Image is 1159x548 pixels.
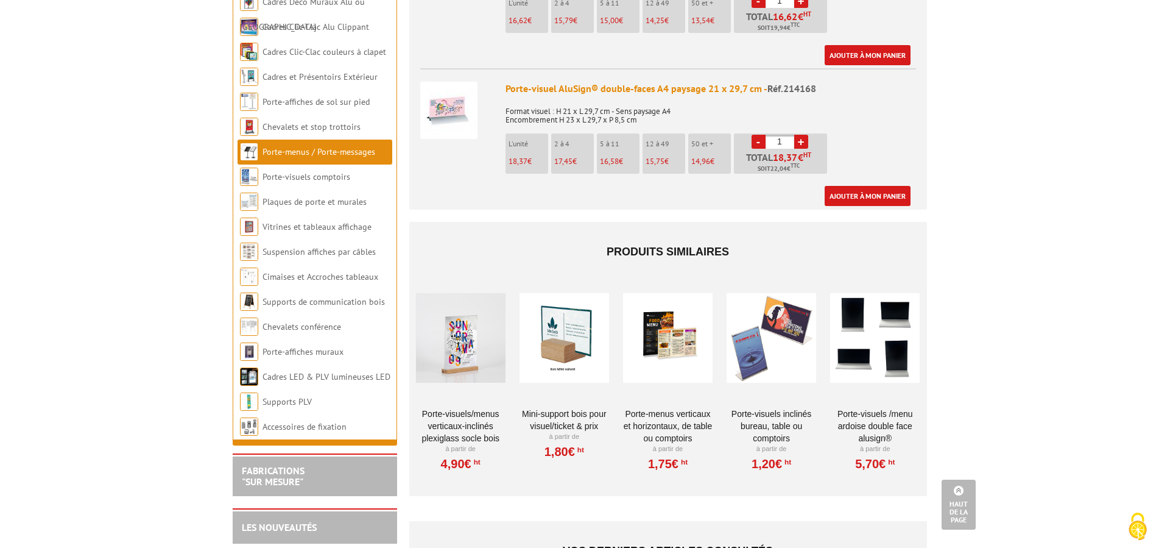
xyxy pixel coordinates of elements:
img: Porte-affiches de sol sur pied [240,93,258,111]
a: Chevalets et stop trottoirs [262,121,361,132]
sup: TTC [791,21,800,28]
span: 13,54 [691,15,710,26]
a: + [794,135,808,149]
span: Réf.214168 [767,82,816,94]
p: € [646,16,685,25]
a: Ajouter à mon panier [825,186,911,206]
img: Suspension affiches par câbles [240,243,258,261]
span: 15,00 [600,15,619,26]
img: Cookies (fenêtre modale) [1122,511,1153,542]
p: € [691,16,731,25]
a: Cadres Clic-Clac couleurs à clapet [262,46,386,57]
div: Porte-visuel AluSign® double-faces A4 paysage 21 x 29,7 cm - [506,82,916,96]
a: Cadres et Présentoirs Extérieur [262,71,378,82]
a: Cadres LED & PLV lumineuses LED [262,371,390,382]
p: € [554,157,594,166]
span: 17,45 [554,156,572,166]
sup: HT [575,446,584,454]
a: LES NOUVEAUTÉS [242,521,317,533]
span: 15,75 [646,156,664,166]
p: € [646,157,685,166]
p: À partir de [416,444,506,454]
img: Vitrines et tableaux affichage [240,218,258,236]
p: À partir de [623,444,713,454]
a: Supports PLV [262,396,312,407]
span: 15,79 [554,15,573,26]
a: 5,70€HT [855,460,895,468]
a: Cimaises et Accroches tableaux [262,271,378,282]
p: € [691,157,731,166]
span: 19,94 [770,23,787,33]
img: Porte-visuels comptoirs [240,168,258,186]
a: Vitrines et tableaux affichage [262,221,372,232]
sup: HT [803,151,811,159]
a: - [752,135,766,149]
span: Soit € [758,164,800,174]
a: Haut de la page [942,480,976,530]
p: Total [737,152,827,174]
button: Cookies (fenêtre modale) [1116,507,1159,548]
p: À partir de [727,444,816,454]
img: Porte-menus / Porte-messages [240,143,258,161]
a: Porte-menus / Porte-messages [262,146,375,157]
p: 2 à 4 [554,140,594,148]
a: Mini-support bois pour visuel/ticket & prix [520,408,609,432]
a: Porte-visuels inclinés bureau, table ou comptoirs [727,408,816,444]
a: 4,90€HT [441,460,481,468]
span: Soit € [758,23,800,33]
span: 22,04 [770,164,787,174]
span: 16,62 [509,15,527,26]
p: 5 à 11 [600,140,639,148]
p: L'unité [509,140,548,148]
sup: HT [471,458,481,466]
img: Plaques de porte et murales [240,193,258,211]
img: Porte-affiches muraux [240,343,258,361]
span: 14,96 [691,156,710,166]
a: Porte-Menus verticaux et horizontaux, de table ou comptoirs [623,408,713,444]
span: € [798,152,803,162]
img: Porte-visuel AluSign® double-faces A4 paysage 21 x 29,7 cm [420,82,477,139]
p: € [600,157,639,166]
a: Porte-affiches de sol sur pied [262,96,370,107]
p: Total [737,12,827,33]
span: € [798,12,803,21]
a: Suspension affiches par câbles [262,246,376,257]
p: À partir de [830,444,920,454]
a: Porte-Visuels/Menus verticaux-inclinés plexiglass socle bois [416,408,506,444]
img: Supports PLV [240,393,258,411]
a: Porte-visuels /Menu ardoise double face Alusign® [830,408,920,444]
a: Cadres Clic-Clac Alu Clippant [262,21,369,32]
a: Plaques de porte et murales [262,196,367,207]
span: Produits similaires [607,246,729,258]
img: Chevalets conférence [240,318,258,336]
span: 16,58 [600,156,619,166]
a: 1,75€HT [648,460,688,468]
a: Supports de communication bois [262,296,385,307]
a: Ajouter à mon panier [825,45,911,65]
img: Supports de communication bois [240,293,258,311]
img: Cadres Clic-Clac couleurs à clapet [240,43,258,61]
p: € [554,16,594,25]
span: 18,37 [509,156,527,166]
a: 1,80€HT [544,448,584,455]
p: € [509,157,548,166]
p: Format visuel : H 21 x L 29,7 cm - Sens paysage A4 Encombrement H 23 x L 29,7 x P 8,5 cm [506,99,916,124]
p: 50 et + [691,140,731,148]
p: € [600,16,639,25]
a: 1,20€HT [752,460,791,468]
sup: HT [678,458,688,466]
a: Porte-affiches muraux [262,346,343,357]
a: Porte-visuels comptoirs [262,171,350,182]
sup: HT [803,10,811,18]
a: FABRICATIONS"Sur Mesure" [242,464,305,488]
span: 14,25 [646,15,664,26]
a: Accessoires de fixation [262,421,347,432]
p: 12 à 49 [646,140,685,148]
span: 16,62 [773,12,798,21]
img: Cadres LED & PLV lumineuses LED [240,368,258,386]
sup: HT [886,458,895,466]
p: € [509,16,548,25]
a: Chevalets conférence [262,321,341,332]
sup: TTC [791,162,800,169]
img: Cadres et Présentoirs Extérieur [240,68,258,86]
